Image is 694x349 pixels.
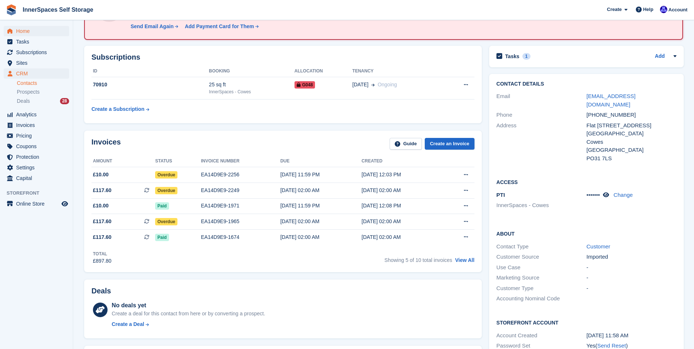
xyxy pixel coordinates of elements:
span: G048 [295,81,315,89]
a: Customer [586,243,610,249]
div: Use Case [496,263,586,272]
th: Status [155,155,201,167]
a: menu [4,26,69,36]
span: Overdue [155,218,177,225]
span: Overdue [155,171,177,179]
div: Send Email Again [131,23,174,30]
a: menu [4,162,69,173]
div: - [586,263,676,272]
div: [DATE] 11:58 AM [586,331,676,340]
span: PTI [496,192,505,198]
div: EA14D9E9-1674 [201,233,280,241]
span: Settings [16,162,60,173]
a: menu [4,141,69,151]
div: EA14D9E9-2249 [201,187,280,194]
a: Add [655,52,665,61]
a: Change [614,192,633,198]
div: [DATE] 12:08 PM [361,202,443,210]
div: Contact Type [496,243,586,251]
h2: Subscriptions [91,53,474,61]
div: [DATE] 02:00 AM [280,233,361,241]
div: - [586,284,676,293]
span: Subscriptions [16,47,60,57]
span: Home [16,26,60,36]
div: Marketing Source [496,274,586,282]
span: Storefront [7,189,73,197]
div: EA14D9E9-2256 [201,171,280,179]
span: Showing 5 of 10 total invoices [384,257,452,263]
span: Paid [155,234,169,241]
a: Create a Subscription [91,102,149,116]
span: Invoices [16,120,60,130]
span: Capital [16,173,60,183]
img: Russell Harding [660,6,667,13]
a: [EMAIL_ADDRESS][DOMAIN_NAME] [586,93,635,108]
div: 1 [522,53,531,60]
div: EA14D9E9-1965 [201,218,280,225]
div: Create a deal for this contact from here or by converting a prospect. [112,310,265,318]
span: Deals [17,98,30,105]
a: Create an Invoice [425,138,474,150]
div: [PHONE_NUMBER] [586,111,676,119]
li: InnerSpaces - Cowes [496,201,586,210]
div: InnerSpaces - Cowes [209,89,295,95]
h2: About [496,230,676,237]
a: Prospects [17,88,69,96]
span: Account [668,6,687,14]
a: menu [4,152,69,162]
a: Guide [390,138,422,150]
th: Booking [209,65,295,77]
div: EA14D9E9-1971 [201,202,280,210]
div: Cowes [586,138,676,146]
span: Create [607,6,622,13]
a: Contacts [17,80,69,87]
div: [GEOGRAPHIC_DATA] [586,146,676,154]
h2: Invoices [91,138,121,150]
th: Amount [91,155,155,167]
span: Coupons [16,141,60,151]
a: menu [4,58,69,68]
a: menu [4,68,69,79]
div: Accounting Nominal Code [496,294,586,303]
span: Ongoing [378,82,397,87]
span: [DATE] [352,81,368,89]
h2: Access [496,178,676,185]
th: ID [91,65,209,77]
span: £117.60 [93,218,112,225]
a: menu [4,37,69,47]
div: Flat [STREET_ADDRESS] [586,121,676,130]
div: £897.80 [93,257,112,265]
span: Help [643,6,653,13]
th: Invoice number [201,155,280,167]
h2: Tasks [505,53,519,60]
img: stora-icon-8386f47178a22dfd0bd8f6a31ec36ba5ce8667c1dd55bd0f319d3a0aa187defe.svg [6,4,17,15]
h2: Storefront Account [496,319,676,326]
a: View All [455,257,474,263]
th: Due [280,155,361,167]
a: menu [4,199,69,209]
span: ( ) [595,342,627,349]
span: Analytics [16,109,60,120]
div: - [586,274,676,282]
a: Deals 28 [17,97,69,105]
th: Tenancy [352,65,443,77]
span: £117.60 [93,233,112,241]
a: menu [4,120,69,130]
div: Create a Subscription [91,105,145,113]
th: Allocation [295,65,352,77]
div: Add Payment Card for Them [185,23,254,30]
a: Send Reset [597,342,626,349]
a: menu [4,173,69,183]
div: Email [496,92,586,109]
span: £117.60 [93,187,112,194]
div: [DATE] 12:03 PM [361,171,443,179]
span: Online Store [16,199,60,209]
th: Created [361,155,443,167]
span: Prospects [17,89,40,95]
div: [DATE] 11:59 PM [280,202,361,210]
div: [GEOGRAPHIC_DATA] [586,130,676,138]
span: Tasks [16,37,60,47]
div: 28 [60,98,69,104]
h2: Deals [91,287,111,295]
span: Paid [155,202,169,210]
